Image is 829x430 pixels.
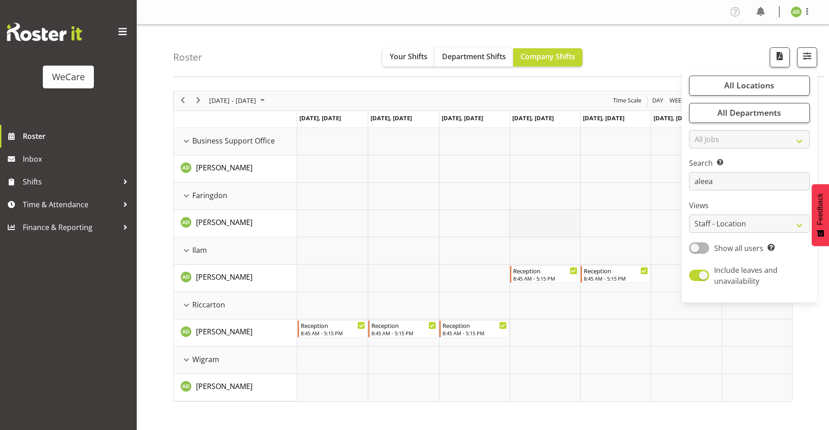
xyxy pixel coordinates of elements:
span: [PERSON_NAME] [196,327,252,337]
span: All Locations [724,80,774,91]
button: Time Scale [612,95,643,106]
span: Show all users [714,243,763,253]
span: Day [651,95,664,106]
span: All Departments [717,107,781,118]
a: [PERSON_NAME] [196,217,252,228]
button: Download a PDF of the roster according to the set date range. [770,47,790,67]
button: Filter Shifts [797,47,817,67]
div: 8:45 AM - 5:15 PM [584,275,648,282]
span: Riccarton [192,299,225,310]
div: Reception [443,321,507,330]
div: Aleea Devenport"s event - Reception Begin From Tuesday, August 26, 2025 at 8:45:00 AM GMT+12:00 E... [368,320,438,338]
table: Timeline Week of August 28, 2025 [297,128,792,401]
span: Faringdon [192,190,227,201]
div: next period [191,91,206,110]
div: Reception [513,266,577,275]
span: Business Support Office [192,135,275,146]
button: Feedback - Show survey [812,184,829,246]
button: Your Shifts [382,48,435,67]
span: Time & Attendance [23,198,118,211]
h4: Roster [173,52,202,62]
td: Aleea Devenport resource [174,265,297,292]
a: [PERSON_NAME] [196,271,252,282]
button: Next [192,95,205,106]
div: Reception [301,321,365,330]
span: Time Scale [612,95,642,106]
img: Rosterit website logo [7,23,82,41]
div: Timeline Week of August 28, 2025 [173,91,793,402]
span: Include leaves and unavailability [714,265,778,286]
span: Finance & Reporting [23,220,118,234]
span: Department Shifts [442,51,506,61]
td: Aleea Devenport resource [174,210,297,237]
button: August 2025 [208,95,269,106]
div: 8:45 AM - 5:15 PM [513,275,577,282]
span: [DATE], [DATE] [442,114,483,122]
button: Timeline Day [651,95,665,106]
span: [PERSON_NAME] [196,217,252,227]
td: Aleea Devenport resource [174,155,297,183]
td: Riccarton resource [174,292,297,319]
span: [PERSON_NAME] [196,381,252,391]
button: Company Shifts [513,48,582,67]
label: Views [689,200,810,211]
span: Inbox [23,152,132,166]
img: aleea-devonport10476.jpg [791,6,802,17]
button: All Locations [689,76,810,96]
span: [DATE], [DATE] [512,114,554,122]
div: August 25 - 31, 2025 [206,91,270,110]
button: Previous [177,95,189,106]
div: Aleea Devenport"s event - Reception Begin From Friday, August 29, 2025 at 8:45:00 AM GMT+12:00 En... [581,266,650,283]
div: previous period [175,91,191,110]
div: Reception [584,266,648,275]
span: Shifts [23,175,118,189]
div: Aleea Devenport"s event - Reception Begin From Thursday, August 28, 2025 at 8:45:00 AM GMT+12:00 ... [510,266,580,283]
td: Wigram resource [174,347,297,374]
div: WeCare [52,70,85,84]
button: All Departments [689,103,810,123]
span: Week [669,95,686,106]
span: [PERSON_NAME] [196,163,252,173]
a: [PERSON_NAME] [196,381,252,392]
div: Aleea Devenport"s event - Reception Begin From Monday, August 25, 2025 at 8:45:00 AM GMT+12:00 En... [298,320,367,338]
span: [PERSON_NAME] [196,272,252,282]
span: Ilam [192,245,207,256]
label: Search [689,158,810,169]
div: 8:45 AM - 5:15 PM [371,329,436,337]
span: Your Shifts [390,51,427,61]
span: Roster [23,129,132,143]
td: Ilam resource [174,237,297,265]
span: [DATE], [DATE] [583,114,624,122]
a: [PERSON_NAME] [196,162,252,173]
td: Aleea Devenport resource [174,319,297,347]
div: 8:45 AM - 5:15 PM [301,329,365,337]
span: [DATE], [DATE] [371,114,412,122]
span: [DATE] - [DATE] [208,95,257,106]
input: Search [689,172,810,190]
span: Wigram [192,354,219,365]
div: Reception [371,321,436,330]
span: Company Shifts [520,51,575,61]
span: [DATE], [DATE] [299,114,341,122]
div: Aleea Devenport"s event - Reception Begin From Wednesday, August 27, 2025 at 8:45:00 AM GMT+12:00... [439,320,509,338]
td: Aleea Devenport resource [174,374,297,401]
button: Department Shifts [435,48,513,67]
td: Faringdon resource [174,183,297,210]
a: [PERSON_NAME] [196,326,252,337]
td: Business Support Office resource [174,128,297,155]
span: [DATE], [DATE] [654,114,695,122]
span: Feedback [816,193,824,225]
button: Timeline Week [668,95,687,106]
div: 8:45 AM - 5:15 PM [443,329,507,337]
